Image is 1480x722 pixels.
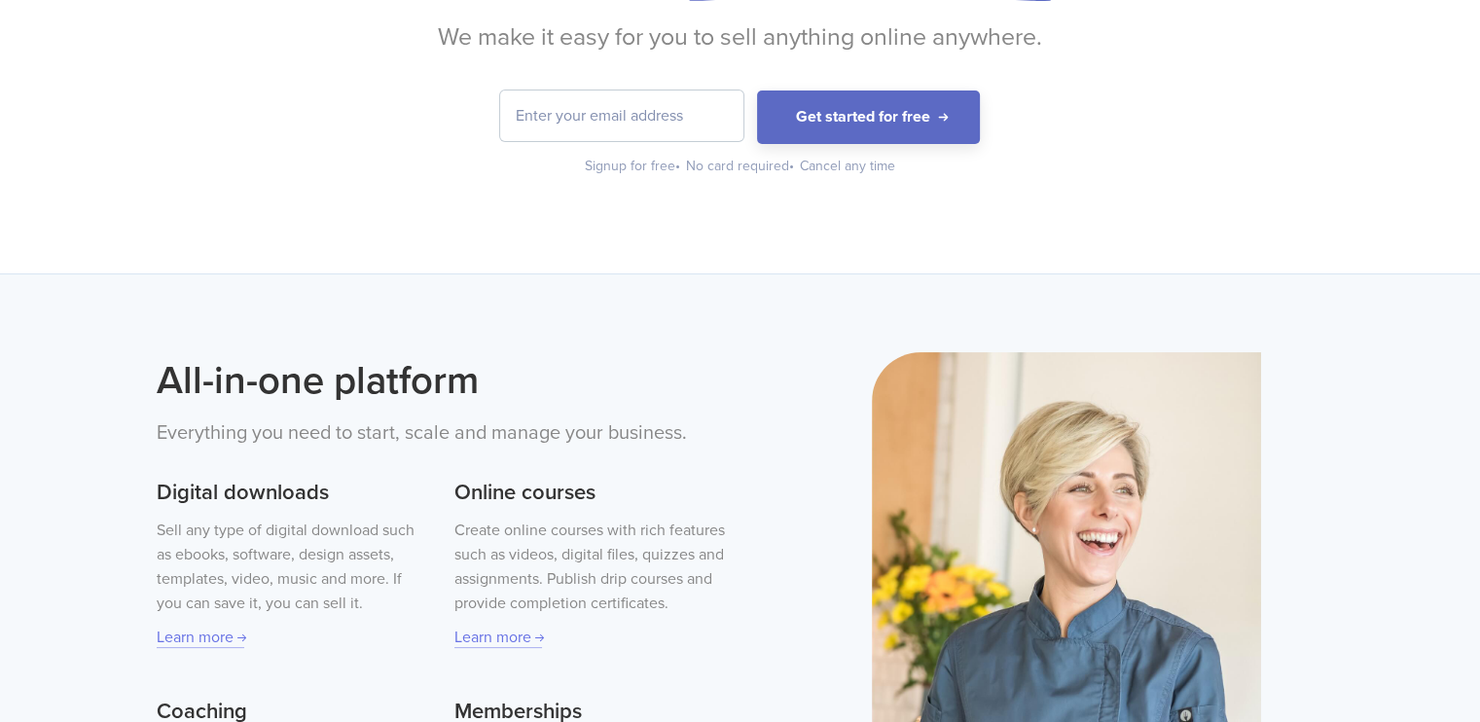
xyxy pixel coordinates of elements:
h2: All-in-one platform [157,352,726,409]
h3: Digital downloads [157,478,427,509]
input: Enter your email address [500,90,743,141]
div: Cancel any time [800,157,895,176]
p: Sell any type of digital download such as ebooks, software, design assets, templates, video, musi... [157,519,427,616]
div: No card required [686,157,796,176]
p: Create online courses with rich features such as videos, digital files, quizzes and assignments. ... [454,519,725,616]
button: Get started for free [757,90,980,144]
a: Learn more [157,628,244,648]
span: • [789,158,794,174]
p: Everything you need to start, scale and manage your business. [157,418,726,449]
span: • [675,158,680,174]
div: Signup for free [585,157,682,176]
a: Learn more [454,628,542,648]
h2: We make it easy for you to sell anything online anywhere. [157,22,1324,52]
h3: Online courses [454,478,725,509]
